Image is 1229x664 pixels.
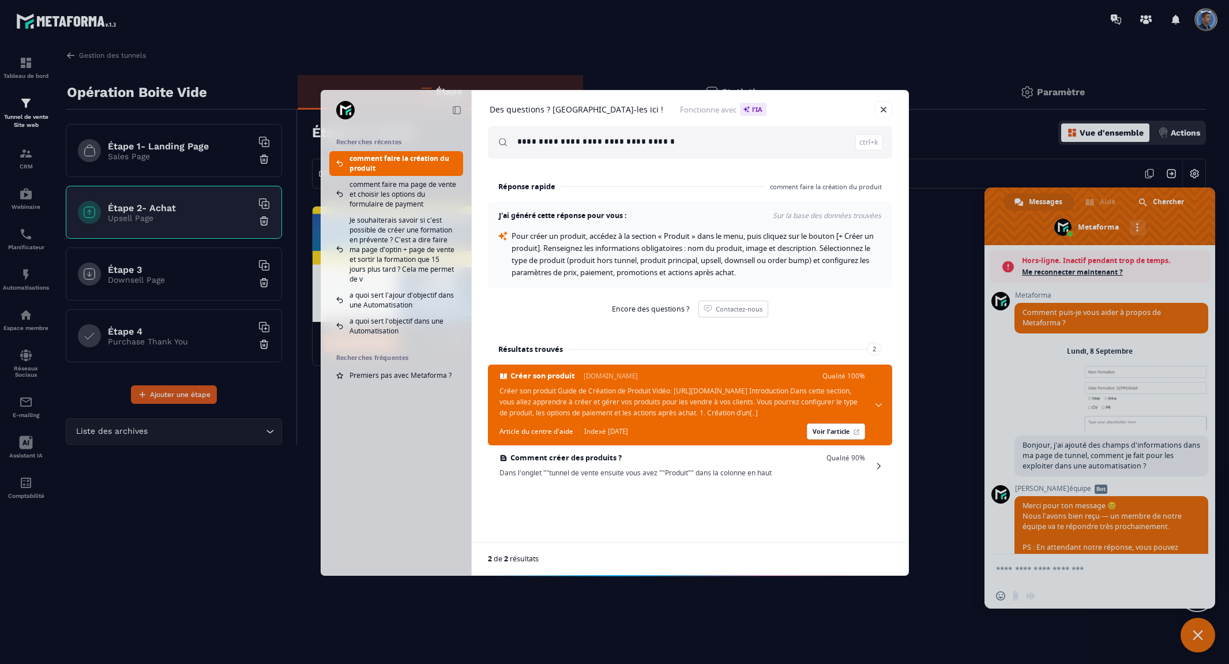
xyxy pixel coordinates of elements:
[488,554,492,564] span: 2
[349,316,456,336] span: a quoi sert l'objectif dans une Automatisation
[499,426,573,437] span: Article du centre d'aide
[510,453,622,463] span: Comment créer des produits ?
[578,426,628,437] span: Indexé [DATE]
[336,138,456,146] h2: Recherches récentes
[698,301,768,317] a: Contactez-nous
[499,385,865,418] span: Créer son produit Guide de Création de Produit Vidéo: [URL][DOMAIN_NAME] Introduction Dans cette ...
[488,554,888,563] div: de résultats
[612,305,689,314] span: Encore des questions ?
[510,371,575,381] span: Créer son produit
[349,215,456,284] span: Je souhaiterais savoir si c'est possible de créer une formation en prévente ? C'est a dire faire ...
[490,104,663,115] h1: Des questions ? [GEOGRAPHIC_DATA]-les ici !
[875,101,892,118] a: Fermer
[349,370,452,380] span: Premiers pas avec Metaforma ?
[584,371,638,381] span: [DOMAIN_NAME]
[627,211,882,220] span: Sur la base des données trouvées
[680,103,766,116] span: Fonctionne avec
[765,182,882,191] span: comment faire la création du produit
[349,153,456,173] span: comment faire la création du produit
[867,343,882,355] span: 2
[512,231,875,277] span: Pour créer un produit, accédez à la section « Produit » dans le menu, puis cliquez sur le bouton ...
[449,102,465,118] a: Réduire
[822,372,865,380] span: Qualité 100%
[349,290,456,310] span: a quoi sert l'ajour d'objectif dans une Automatisation
[498,343,563,355] h3: Résultats trouvés
[498,181,555,193] h3: Réponse rapide
[498,211,627,220] h4: J'ai généré cette réponse pour vous :
[807,423,865,440] a: Voir l'article
[349,179,456,209] span: comment faire ma page de vente et choisir les options du formulaire de payment
[504,554,508,564] span: 2
[499,467,865,478] span: Dans l'onglet ""tunnel de vente ensuite vous avez ""Produit"" dans la colonne en haut
[336,354,456,362] h2: Recherches fréquentes
[740,103,766,116] span: l'IA
[826,453,865,462] span: Qualité 90%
